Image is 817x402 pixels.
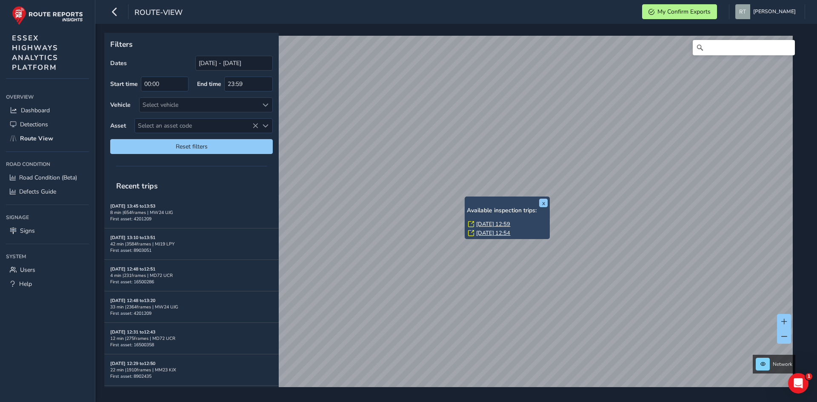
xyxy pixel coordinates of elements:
[657,8,711,16] span: My Confirm Exports
[735,4,799,19] button: [PERSON_NAME]
[110,360,155,367] strong: [DATE] 12:29 to 12:50
[110,335,273,342] div: 12 min | 275 frames | MD72 UCR
[753,4,796,19] span: [PERSON_NAME]
[134,7,183,19] span: route-view
[110,279,154,285] span: First asset: 16500286
[110,122,126,130] label: Asset
[6,277,89,291] a: Help
[110,342,154,348] span: First asset: 16500358
[110,241,273,247] div: 42 min | 3584 frames | MJ19 LPY
[110,266,155,272] strong: [DATE] 12:48 to 12:51
[110,247,151,254] span: First asset: 8903051
[107,36,793,397] canvas: Map
[110,139,273,154] button: Reset filters
[806,373,812,380] span: 1
[20,266,35,274] span: Users
[6,131,89,145] a: Route View
[19,280,32,288] span: Help
[110,310,151,316] span: First asset: 4201209
[117,143,266,151] span: Reset filters
[110,59,127,67] label: Dates
[642,4,717,19] button: My Confirm Exports
[110,39,273,50] p: Filters
[110,80,138,88] label: Start time
[258,119,272,133] div: Select an asset code
[110,367,273,373] div: 22 min | 1910 frames | MM23 KJX
[197,80,221,88] label: End time
[693,40,795,55] input: Search
[6,211,89,224] div: Signage
[6,263,89,277] a: Users
[467,207,548,214] h6: Available inspection trips:
[110,329,155,335] strong: [DATE] 12:31 to 12:43
[476,229,510,237] a: [DATE] 12:54
[6,158,89,171] div: Road Condition
[735,4,750,19] img: diamond-layout
[6,250,89,263] div: System
[135,119,258,133] span: Select an asset code
[6,117,89,131] a: Detections
[788,373,808,393] iframe: Intercom live chat
[12,33,58,72] span: ESSEX HIGHWAYS ANALYTICS PLATFORM
[12,6,83,25] img: rr logo
[110,209,273,216] div: 8 min | 654 frames | MW24 UJG
[110,272,273,279] div: 4 min | 231 frames | MD72 UCR
[140,98,258,112] div: Select vehicle
[110,304,273,310] div: 33 min | 2364 frames | MW24 UJG
[110,101,131,109] label: Vehicle
[6,91,89,103] div: Overview
[19,188,56,196] span: Defects Guide
[110,175,164,197] span: Recent trips
[6,171,89,185] a: Road Condition (Beta)
[20,134,53,143] span: Route View
[6,224,89,238] a: Signs
[20,120,48,128] span: Detections
[110,203,155,209] strong: [DATE] 13:45 to 13:53
[6,185,89,199] a: Defects Guide
[773,361,792,368] span: Network
[110,216,151,222] span: First asset: 4201209
[110,297,155,304] strong: [DATE] 12:48 to 13:20
[21,106,50,114] span: Dashboard
[476,220,510,228] a: [DATE] 12:59
[539,199,548,207] button: x
[110,234,155,241] strong: [DATE] 13:10 to 13:51
[20,227,35,235] span: Signs
[19,174,77,182] span: Road Condition (Beta)
[6,103,89,117] a: Dashboard
[110,373,151,379] span: First asset: 8902435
